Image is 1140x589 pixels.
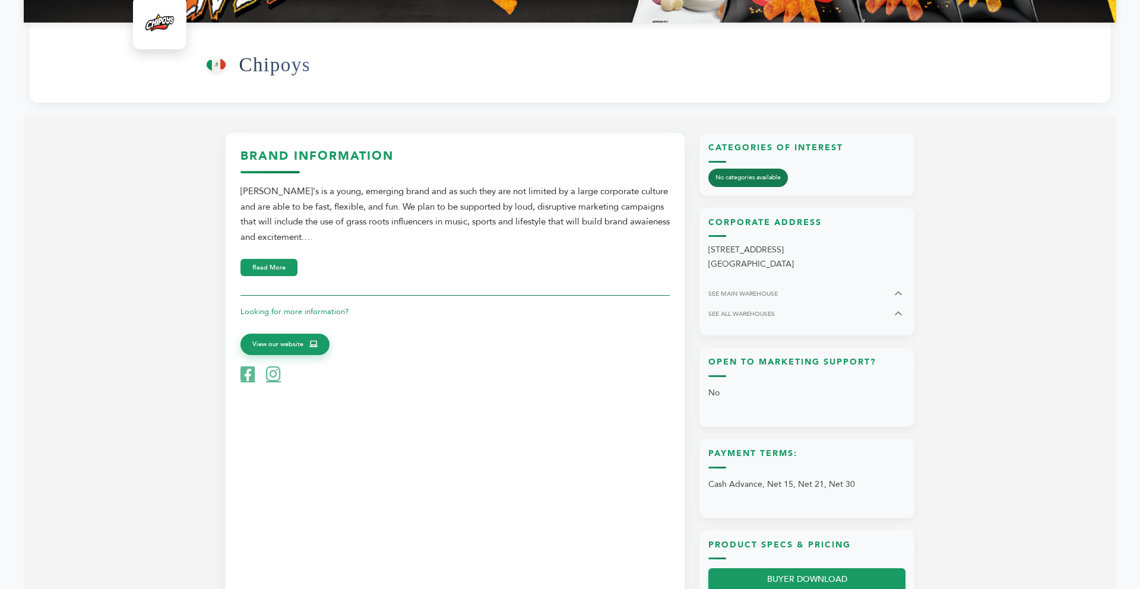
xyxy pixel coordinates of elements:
span: SEE ALL WAREHOUSES [708,309,775,318]
p: No [708,383,905,403]
h1: Chipoys [239,36,311,94]
button: SEE MAIN WAREHOUSE [708,286,905,300]
span: View our website [252,339,303,350]
p: Looking for more information? [240,305,670,319]
h3: Categories of Interest [708,142,905,163]
img: This brand is from Mexico (MX) [207,58,226,71]
h3: Corporate Address [708,217,905,237]
div: [PERSON_NAME]'s is a young, emerging brand and as such they are not limited by a large corporate ... [240,184,670,245]
h3: Brand Information [240,148,670,173]
p: Cash Advance, Net 15, Net 21, Net 30 [708,474,905,495]
p: [STREET_ADDRESS] [GEOGRAPHIC_DATA] [708,243,905,271]
h3: Product Specs & Pricing [708,539,905,560]
button: Read More [240,259,297,276]
button: SEE ALL WAREHOUSES [708,306,905,321]
h3: Open to Marketing Support? [708,356,905,377]
span: SEE MAIN WAREHOUSE [708,289,778,298]
a: View our website [240,334,330,355]
span: No categories available [708,169,788,187]
h3: Payment Terms: [708,448,905,468]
